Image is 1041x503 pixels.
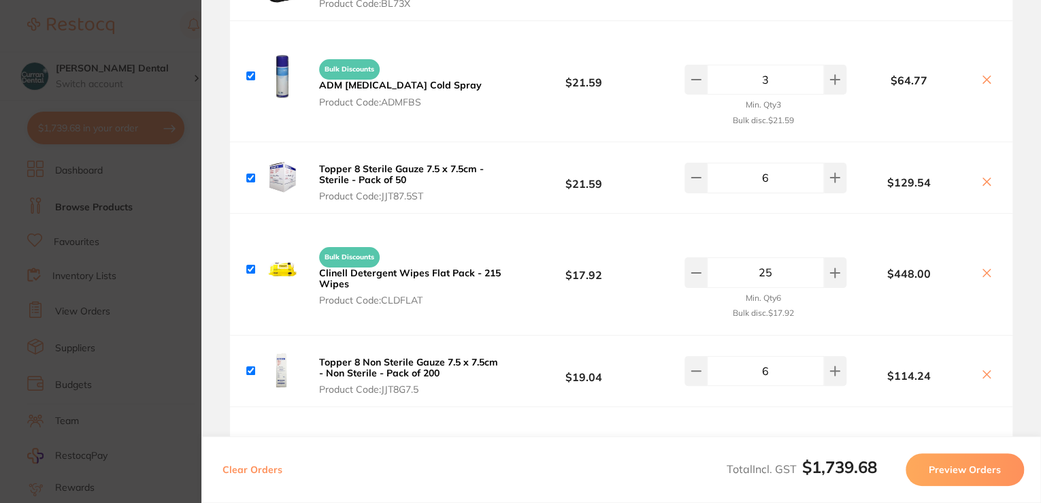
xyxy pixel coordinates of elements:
[261,349,304,393] img: YjhhZG53ag
[733,308,794,318] small: Bulk disc. $17.92
[261,247,304,291] img: c3hlM2hpZg
[261,54,304,98] img: MmVhZnkxaw
[319,191,505,201] span: Product Code: JJT87.5ST
[319,295,505,306] span: Product Code: CLDFLAT
[509,257,659,282] b: $17.92
[509,63,659,88] b: $21.59
[509,165,659,191] b: $21.59
[727,462,877,476] span: Total Incl. GST
[319,59,380,80] span: Bulk Discounts
[846,74,972,86] b: $64.77
[746,293,781,303] small: Min. Qty 6
[319,79,482,91] b: ADM [MEDICAL_DATA] Cold Spray
[846,370,972,382] b: $114.24
[218,453,286,486] button: Clear Orders
[733,116,794,125] small: Bulk disc. $21.59
[802,457,877,477] b: $1,739.68
[846,267,972,280] b: $448.00
[315,241,509,306] button: Bulk Discounts Clinell Detergent Wipes Flat Pack - 215 Wipes Product Code:CLDFLAT
[315,53,486,108] button: Bulk Discounts ADM [MEDICAL_DATA] Cold Spray Product Code:ADMFBS
[846,176,972,189] b: $129.54
[319,356,498,379] b: Topper 8 Non Sterile Gauze 7.5 x 7.5cm - Non Sterile - Pack of 200
[319,384,505,395] span: Product Code: JJT8G7.5
[315,163,509,202] button: Topper 8 Sterile Gauze 7.5 x 7.5cm - Sterile - Pack of 50 Product Code:JJT87.5ST
[746,100,781,110] small: Min. Qty 3
[319,267,501,290] b: Clinell Detergent Wipes Flat Pack - 215 Wipes
[319,163,484,186] b: Topper 8 Sterile Gauze 7.5 x 7.5cm - Sterile - Pack of 50
[315,356,509,395] button: Topper 8 Non Sterile Gauze 7.5 x 7.5cm - Non Sterile - Pack of 200 Product Code:JJT8G7.5
[261,156,304,199] img: YzIxeTJoYQ
[509,358,659,383] b: $19.04
[906,453,1024,486] button: Preview Orders
[319,97,482,108] span: Product Code: ADMFBS
[319,247,380,267] span: Bulk Discounts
